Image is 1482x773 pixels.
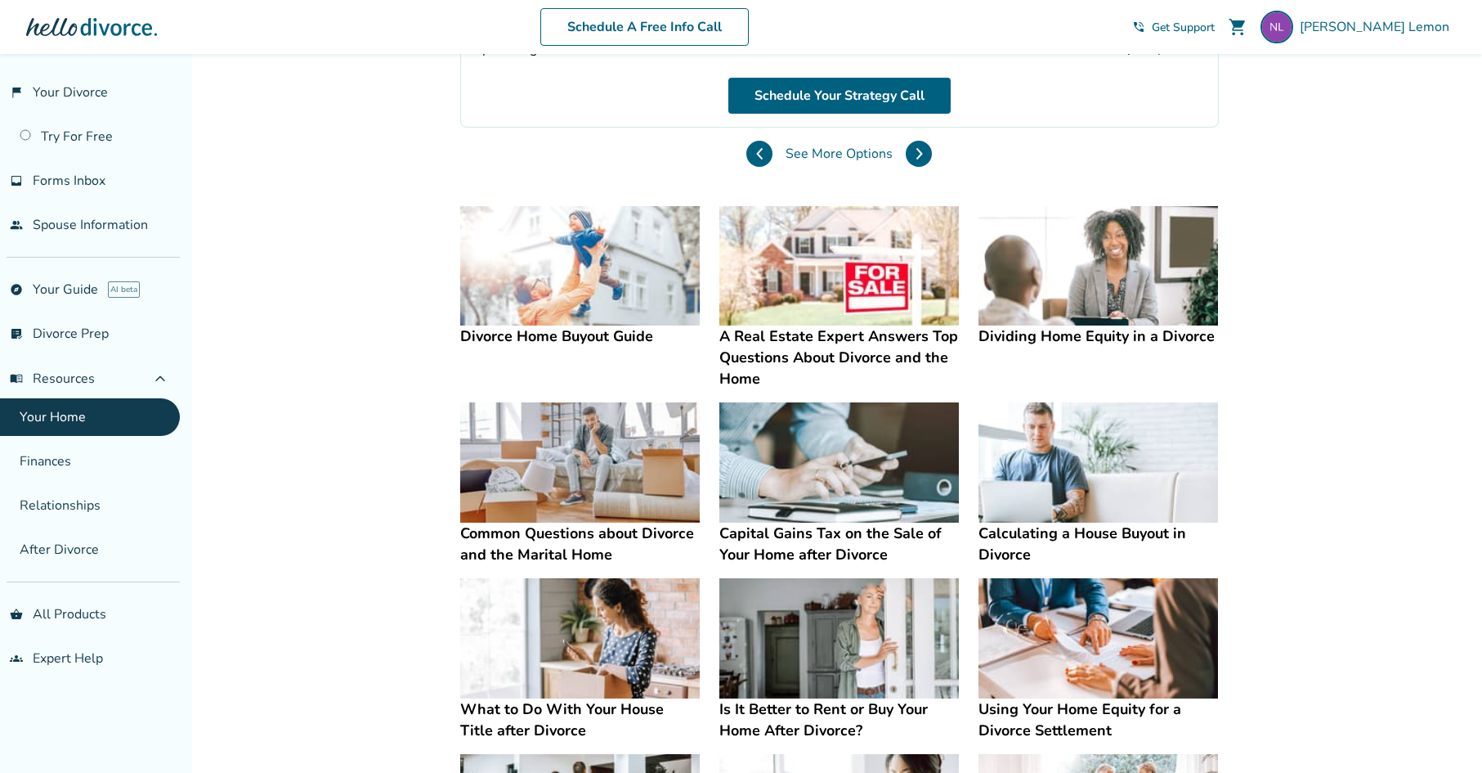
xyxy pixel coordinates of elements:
span: expand_less [150,369,170,389]
span: list_alt_check [10,327,23,340]
img: Calculating a House Buyout in Divorce [978,402,1218,523]
img: Divorce Home Buyout Guide [460,206,700,326]
img: Is It Better to Rent or Buy Your Home After Divorce? [719,578,959,699]
a: Calculating a House Buyout in DivorceCalculating a House Buyout in Divorce [978,402,1218,565]
iframe: Chat Widget [1400,694,1482,773]
h4: Dividing Home Equity in a Divorce [978,326,1218,347]
img: Using Your Home Equity for a Divorce Settlement [978,578,1218,699]
a: Divorce Home Buyout GuideDivorce Home Buyout Guide [460,206,700,348]
span: Get Support [1152,20,1215,35]
h4: What to Do With Your House Title after Divorce [460,699,700,741]
img: A Real Estate Expert Answers Top Questions About Divorce and the Home [719,206,959,326]
span: explore [10,283,23,296]
a: What to Do With Your House Title after DivorceWhat to Do With Your House Title after Divorce [460,578,700,741]
span: shopping_cart [1228,17,1247,37]
img: Common Questions about Divorce and the Marital Home [460,402,700,523]
a: Schedule Your Strategy Call [728,78,951,114]
span: people [10,218,23,231]
span: menu_book [10,372,23,385]
a: phone_in_talkGet Support [1132,20,1215,35]
a: Capital Gains Tax on the Sale of Your Home after DivorceCapital Gains Tax on the Sale of Your Hom... [719,402,959,565]
span: phone_in_talk [1132,20,1145,34]
h4: Using Your Home Equity for a Divorce Settlement [978,699,1218,741]
span: See More Options [786,145,893,163]
a: Using Your Home Equity for a Divorce SettlementUsing Your Home Equity for a Divorce Settlement [978,578,1218,741]
h4: A Real Estate Expert Answers Top Questions About Divorce and the Home [719,326,959,389]
span: flag_2 [10,86,23,99]
h4: Capital Gains Tax on the Sale of Your Home after Divorce [719,523,959,565]
h4: Common Questions about Divorce and the Marital Home [460,523,700,565]
span: [PERSON_NAME] Lemon [1300,18,1456,36]
a: Schedule A Free Info Call [540,8,749,46]
img: Dividing Home Equity in a Divorce [978,206,1218,326]
img: What to Do With Your House Title after Divorce [460,578,700,699]
span: groups [10,652,23,665]
span: shopping_basket [10,608,23,621]
img: lnlemon@pacbell.net [1260,11,1293,43]
h4: Is It Better to Rent or Buy Your Home After Divorce? [719,699,959,741]
span: Forms Inbox [33,172,105,190]
a: Dividing Home Equity in a DivorceDividing Home Equity in a Divorce [978,206,1218,348]
span: Resources [10,370,95,388]
img: Capital Gains Tax on the Sale of Your Home after Divorce [719,402,959,523]
h4: Calculating a House Buyout in Divorce [978,523,1218,565]
span: inbox [10,174,23,187]
a: A Real Estate Expert Answers Top Questions About Divorce and the HomeA Real Estate Expert Answers... [719,206,959,390]
span: AI beta [108,281,140,298]
a: Common Questions about Divorce and the Marital HomeCommon Questions about Divorce and the Marital... [460,402,700,565]
h4: Divorce Home Buyout Guide [460,326,700,347]
a: Is It Better to Rent or Buy Your Home After Divorce?Is It Better to Rent or Buy Your Home After D... [719,578,959,741]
